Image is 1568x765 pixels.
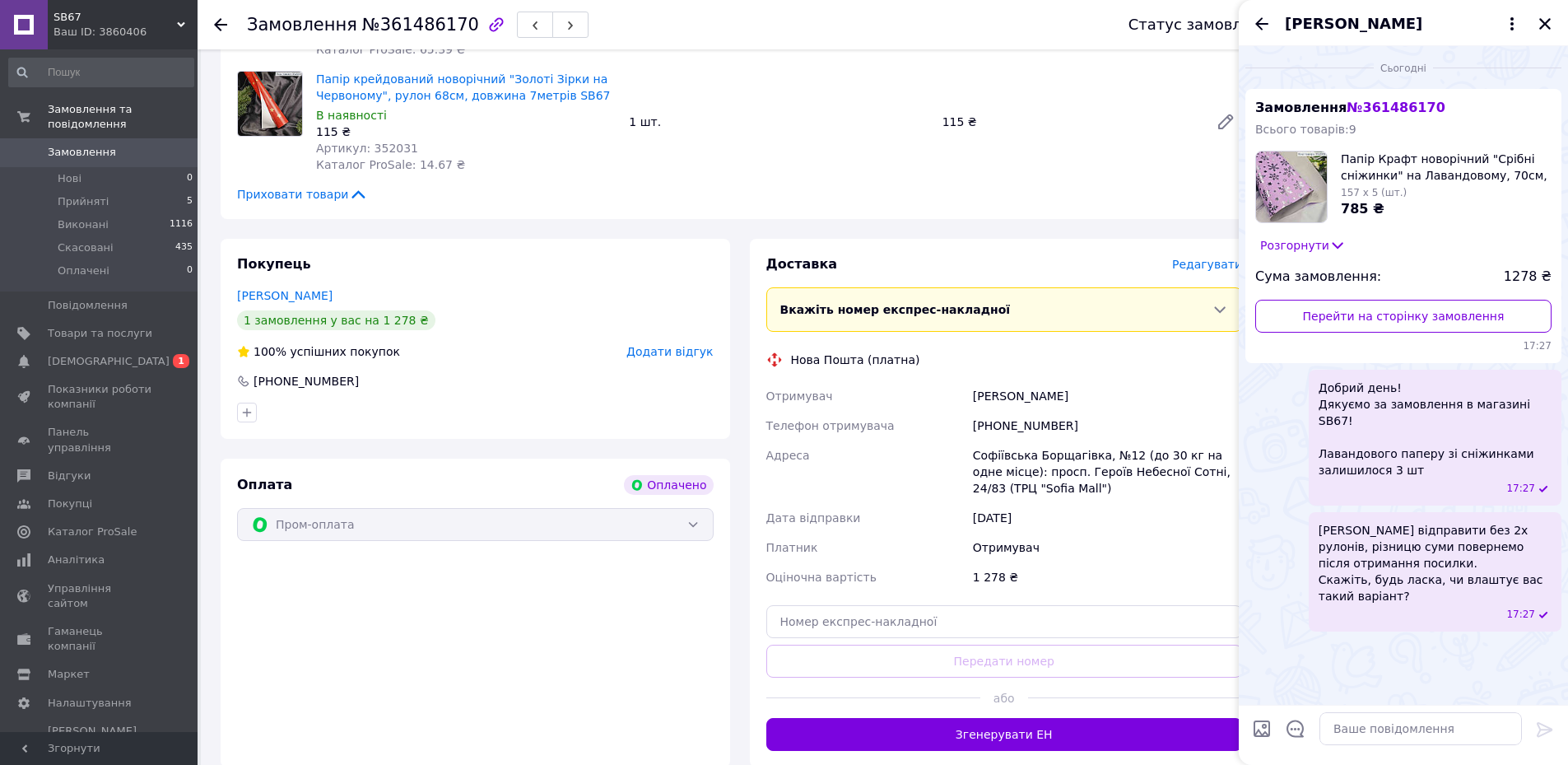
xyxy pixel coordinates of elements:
[1252,14,1272,34] button: Назад
[970,533,1245,562] div: Отримувач
[48,553,105,567] span: Аналітика
[8,58,194,87] input: Пошук
[316,124,616,140] div: 115 ₴
[58,194,109,209] span: Прийняті
[48,102,198,132] span: Замовлення та повідомлення
[58,264,109,278] span: Оплачені
[1319,380,1552,478] span: Добрий день! Дякуємо за замовлення в магазині SB67! Лавандового паперу зі сніжинками залишилося 3 шт
[48,145,116,160] span: Замовлення
[175,240,193,255] span: 435
[766,718,1243,751] button: Згенерувати ЕН
[54,25,198,40] div: Ваш ID: 3860406
[48,581,152,611] span: Управління сайтом
[316,109,387,122] span: В наявності
[1319,522,1552,604] span: [PERSON_NAME] відправити без 2х рулонів, різницю суми повернемо після отримання посилки. Скажіть,...
[187,194,193,209] span: 5
[970,441,1245,503] div: Софіївська Борщагівка, №12 (до 30 кг на одне місце): просп. Героїв Небесної Сотні, 24/83 (ТРЦ "So...
[1506,608,1535,622] span: 17:27 12.09.2025
[247,15,357,35] span: Замовлення
[237,186,368,203] span: Приховати товари
[766,389,833,403] span: Отримувач
[48,469,91,483] span: Відгуки
[1504,268,1552,287] span: 1278 ₴
[187,171,193,186] span: 0
[1285,13,1422,35] span: [PERSON_NAME]
[766,605,1243,638] input: Номер експрес-накладної
[187,264,193,278] span: 0
[1255,268,1381,287] span: Сума замовлення:
[1255,300,1552,333] a: Перейти на сторінку замовлення
[1506,482,1535,496] span: 17:27 12.09.2025
[316,142,418,155] span: Артикул: 352031
[980,690,1028,707] span: або
[1255,339,1552,353] span: 17:27 12.09.2025
[316,72,611,102] a: Папір крейдований новорічний "Золоті Зірки на Червоному", рулон 68см, довжина 7метрів SB67
[766,511,861,525] span: Дата відправки
[58,240,114,255] span: Скасовані
[766,419,895,432] span: Телефон отримувача
[48,425,152,455] span: Панель управління
[48,525,137,539] span: Каталог ProSale
[766,449,810,462] span: Адреса
[1256,152,1327,222] img: 6494970729_w100_h100_papir-kraft-novorichnij.jpg
[48,667,90,682] span: Маркет
[1374,62,1433,76] span: Сьогодні
[237,343,400,360] div: успішних покупок
[316,158,465,171] span: Каталог ProSale: 14.67 ₴
[970,381,1245,411] div: [PERSON_NAME]
[1255,123,1356,136] span: Всього товарів: 9
[214,16,227,33] div: Повернутися назад
[48,298,128,313] span: Повідомлення
[766,541,818,554] span: Платник
[766,571,877,584] span: Оціночна вартість
[48,354,170,369] span: [DEMOGRAPHIC_DATA]
[316,43,465,56] span: Каталог ProSale: 65.39 ₴
[624,475,713,495] div: Оплачено
[936,110,1203,133] div: 115 ₴
[48,624,152,654] span: Гаманець компанії
[1255,236,1351,254] button: Розгорнути
[1285,13,1522,35] button: [PERSON_NAME]
[237,310,435,330] div: 1 замовлення у вас на 1 278 ₴
[970,562,1245,592] div: 1 278 ₴
[970,411,1245,441] div: [PHONE_NUMBER]
[170,217,193,232] span: 1116
[626,345,713,358] span: Додати відгук
[1535,14,1555,34] button: Закрити
[1347,100,1445,115] span: № 361486170
[362,15,479,35] span: №361486170
[237,289,333,302] a: [PERSON_NAME]
[622,110,935,133] div: 1 шт.
[787,352,924,368] div: Нова Пошта (платна)
[58,217,109,232] span: Виконані
[54,10,177,25] span: SB67
[1341,151,1552,184] span: Папір Крафт новорічний "Срібні сніжинки" на Лавандовому, 70см, довжина 7метрів SB67
[1285,718,1306,739] button: Відкрити шаблони відповідей
[1341,201,1384,217] span: 785 ₴
[58,171,81,186] span: Нові
[48,497,92,511] span: Покупці
[254,345,286,358] span: 100%
[1245,59,1561,76] div: 12.09.2025
[1255,100,1445,115] span: Замовлення
[1128,16,1280,33] div: Статус замовлення
[48,696,132,711] span: Налаштування
[238,72,302,136] img: Папір крейдований новорічний "Золоті Зірки на Червоному", рулон 68см, довжина 7метрів SB67
[1172,258,1242,271] span: Редагувати
[766,256,838,272] span: Доставка
[48,326,152,341] span: Товари та послуги
[237,256,311,272] span: Покупець
[252,373,361,389] div: [PHONE_NUMBER]
[173,354,189,368] span: 1
[237,477,292,492] span: Оплата
[780,303,1011,316] span: Вкажіть номер експрес-накладної
[1341,187,1407,198] span: 157 x 5 (шт.)
[1209,105,1242,138] a: Редагувати
[48,382,152,412] span: Показники роботи компанії
[970,503,1245,533] div: [DATE]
